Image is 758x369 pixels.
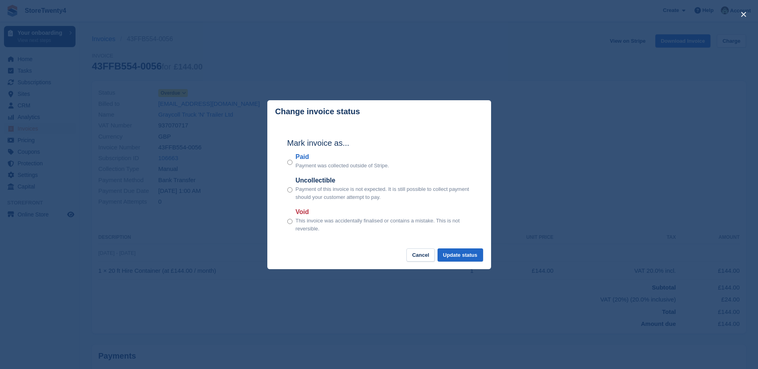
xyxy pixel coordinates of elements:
p: Change invoice status [275,107,360,116]
p: This invoice was accidentally finalised or contains a mistake. This is not reversible. [296,217,471,232]
label: Uncollectible [296,176,471,185]
button: close [737,8,750,21]
h2: Mark invoice as... [287,137,471,149]
button: Cancel [406,248,435,262]
label: Paid [296,152,389,162]
p: Payment of this invoice is not expected. It is still possible to collect payment should your cust... [296,185,471,201]
button: Update status [438,248,483,262]
p: Payment was collected outside of Stripe. [296,162,389,170]
label: Void [296,207,471,217]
